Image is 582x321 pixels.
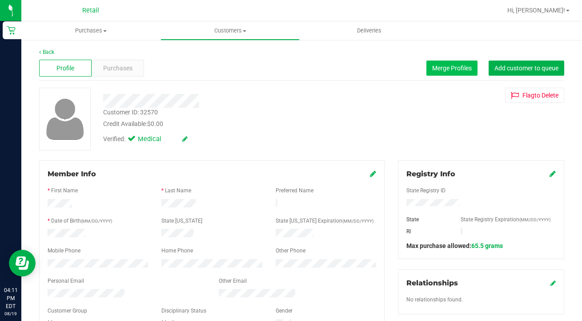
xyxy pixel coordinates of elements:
span: Profile [56,64,74,73]
span: $0.00 [147,120,163,127]
label: Other Email [219,277,247,285]
label: First Name [51,187,78,195]
p: 08/19 [4,310,17,317]
span: Customers [161,27,299,35]
span: Purchases [103,64,132,73]
div: RI [400,228,454,236]
a: Purchases [21,21,161,40]
a: Customers [161,21,300,40]
span: Medical [138,134,173,144]
span: Retail [82,7,99,14]
label: Home Phone [161,247,193,255]
label: State [US_STATE] Expiration [276,217,373,225]
iframe: Resource center [9,250,36,276]
span: 65.5 grams [471,242,503,249]
div: Customer ID: 32570 [103,108,158,117]
button: Merge Profiles [426,61,478,76]
span: Registry Info [406,170,455,178]
span: Hi, [PERSON_NAME]! [507,7,565,14]
label: Personal Email [48,277,84,285]
span: Purchases [21,27,161,35]
span: (MM/DD/YYYY) [519,217,550,222]
span: (MM/DD/YYYY) [81,219,112,223]
span: Merge Profiles [432,65,472,72]
div: Verified: [103,134,188,144]
span: Add customer to queue [494,65,558,72]
span: Relationships [406,279,458,287]
label: Preferred Name [276,187,313,195]
label: State [US_STATE] [161,217,202,225]
label: State Registry Expiration [461,215,550,223]
a: Deliveries [300,21,439,40]
label: Gender [276,307,293,315]
button: Add customer to queue [489,61,564,76]
span: Max purchase allowed: [406,242,503,249]
img: user-icon.png [42,96,88,142]
label: Customer Group [48,307,87,315]
label: Disciplinary Status [161,307,206,315]
label: Other Phone [276,247,305,255]
label: Date of Birth [51,217,112,225]
p: 04:11 PM EDT [4,286,17,310]
button: Flagto Delete [505,88,564,103]
span: (MM/DD/YYYY) [342,219,373,223]
span: Deliveries [345,27,393,35]
label: State Registry ID [406,187,446,195]
label: No relationships found. [406,296,463,304]
inline-svg: Retail [7,26,16,35]
a: Back [39,49,54,55]
label: Last Name [165,187,191,195]
span: Member Info [48,170,96,178]
div: State [400,215,454,223]
label: Mobile Phone [48,247,80,255]
div: Credit Available: [103,119,359,129]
